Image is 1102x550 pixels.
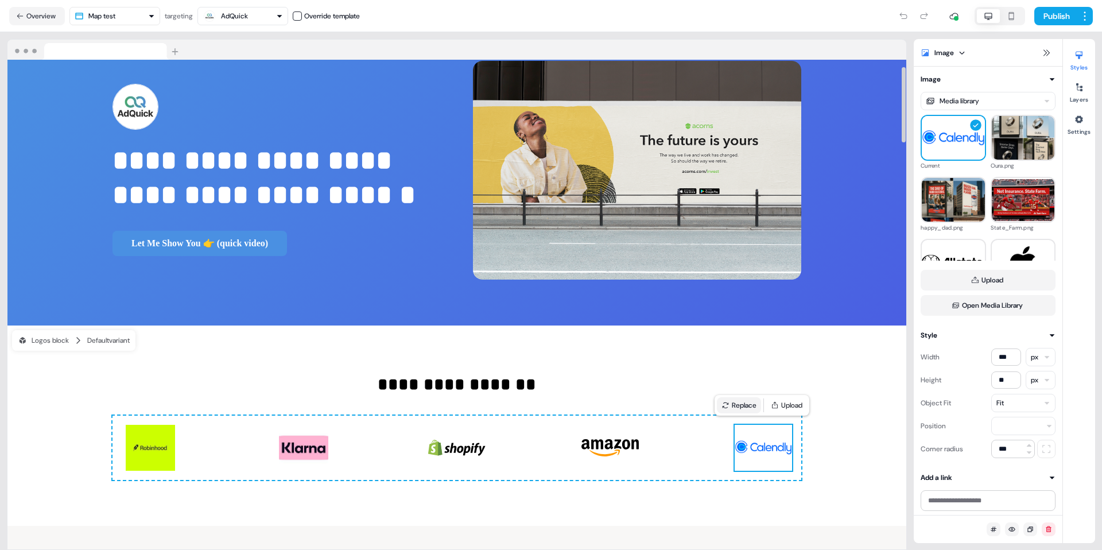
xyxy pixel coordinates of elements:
div: Width [921,348,940,366]
img: Current [922,114,985,161]
button: Image [921,73,1056,85]
img: allstate-logo-black.png [922,240,985,283]
img: Image [473,61,801,280]
img: Oura.png [992,106,1055,169]
img: Image [581,425,639,471]
img: Browser topbar [7,40,184,60]
img: happy_dad.png [922,153,985,247]
div: Fit [996,397,1004,409]
img: apple.png [992,244,1055,279]
div: State_Farm.png [991,223,1056,233]
button: Add a link [921,472,1056,483]
button: Upload [921,270,1056,291]
div: ImageImageImageImageImage [112,416,801,480]
div: Corner radius [921,440,963,458]
div: Image [934,47,954,59]
div: happy_dad.png [921,223,986,233]
button: Styles [1063,46,1095,71]
img: Image [428,425,486,471]
div: Oura.png [991,161,1056,171]
img: Image [735,425,792,471]
div: Object Fit [921,394,951,412]
button: Upload [766,397,807,413]
div: Style [921,330,937,341]
div: Current [921,161,986,171]
div: Map test [88,10,115,22]
div: px [1031,374,1038,386]
div: Add a link [921,472,952,483]
div: Logos block [18,335,69,346]
button: Let Me Show You 👉 (quick video) [112,231,287,256]
div: AdQuick [221,10,248,22]
div: Image [921,73,941,85]
img: Image [122,425,179,471]
div: Height [921,371,941,389]
button: Open Media Library [921,295,1056,316]
div: Media library [940,95,979,107]
img: Image [275,425,332,471]
button: Replace [717,397,761,413]
img: State_Farm.png [992,179,1055,221]
div: targeting [165,10,193,22]
button: Publish [1034,7,1077,25]
button: Overview [9,7,65,25]
button: Settings [1063,110,1095,135]
button: Style [921,330,1056,341]
div: Default variant [87,335,130,346]
button: AdQuick [197,7,288,25]
div: px [1031,351,1038,363]
button: Fit [991,394,1056,412]
div: Position [921,417,946,435]
div: Override template [304,10,360,22]
div: Let Me Show You 👉 (quick video) [112,231,441,256]
button: Layers [1063,78,1095,103]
